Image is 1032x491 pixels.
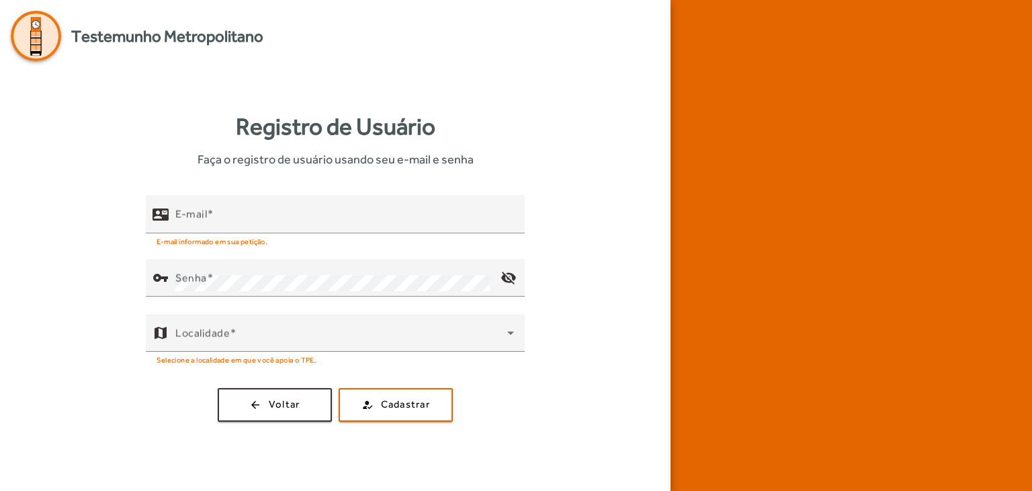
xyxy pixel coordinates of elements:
[218,388,332,422] button: Voltar
[157,352,316,367] mat-hint: Selecione a localidade em que você apoia o TPE.
[492,262,525,294] mat-icon: visibility_off
[11,11,61,61] img: Logo Agenda
[157,233,267,248] mat-hint: E-mail informado em sua petição.
[236,109,435,145] strong: Registro de Usuário
[381,397,430,412] span: Cadastrar
[175,326,230,339] mat-label: Localidade
[198,150,474,168] span: Faça o registro de usuário usando seu e-mail e senha
[153,270,169,286] mat-icon: vpn_key
[269,397,300,412] span: Voltar
[175,271,207,284] mat-label: Senha
[71,24,263,48] span: Testemunho Metropolitano
[339,388,453,422] button: Cadastrar
[153,325,169,341] mat-icon: map
[175,207,207,220] mat-label: E-mail
[153,206,169,222] mat-icon: contact_mail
